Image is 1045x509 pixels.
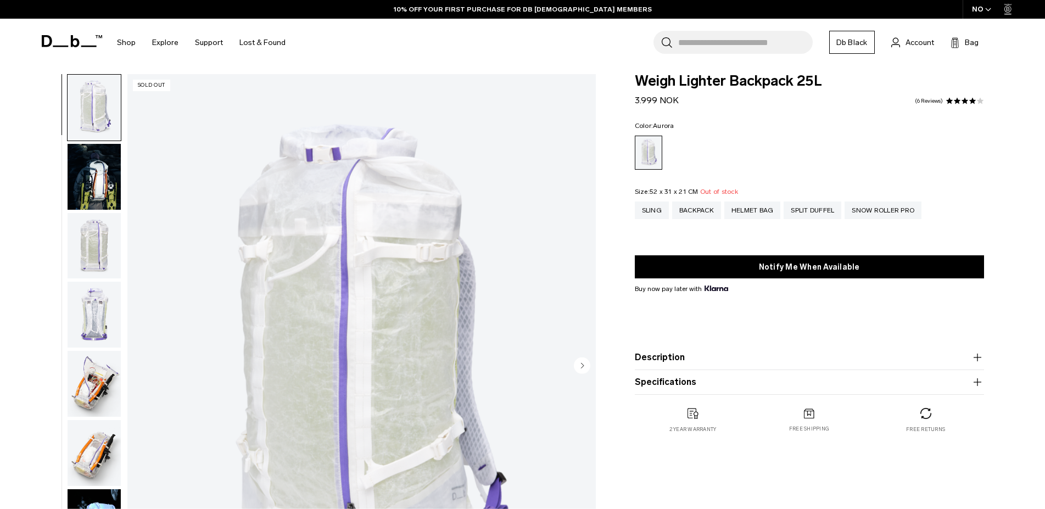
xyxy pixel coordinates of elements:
[669,426,717,433] p: 2 year warranty
[574,357,590,376] button: Next slide
[700,188,738,195] span: Out of stock
[653,122,674,130] span: Aurora
[68,282,121,348] img: Weigh_Lighter_Backpack_25L_3.png
[635,74,984,88] span: Weigh Lighter Backpack 25L
[906,426,945,433] p: Free returns
[67,281,121,348] button: Weigh_Lighter_Backpack_25L_3.png
[68,420,121,486] img: Weigh_Lighter_Backpack_25L_5.png
[67,419,121,486] button: Weigh_Lighter_Backpack_25L_5.png
[784,202,841,219] a: Split Duffel
[635,255,984,278] button: Notify Me When Available
[68,144,121,210] img: Weigh_Lighter_Backpack_25L_Lifestyle_new.png
[965,37,979,48] span: Bag
[705,286,728,291] img: {"height" => 20, "alt" => "Klarna"}
[635,136,662,170] a: Aurora
[915,98,943,104] a: 6 reviews
[68,351,121,417] img: Weigh_Lighter_Backpack_25L_4.png
[68,213,121,279] img: Weigh_Lighter_Backpack_25L_2.png
[635,122,674,129] legend: Color:
[635,95,679,105] span: 3.999 NOK
[109,19,294,66] nav: Main Navigation
[635,376,984,389] button: Specifications
[67,350,121,417] button: Weigh_Lighter_Backpack_25L_4.png
[67,143,121,210] button: Weigh_Lighter_Backpack_25L_Lifestyle_new.png
[133,80,170,91] p: Sold Out
[891,36,934,49] a: Account
[117,23,136,62] a: Shop
[724,202,781,219] a: Helmet Bag
[672,202,721,219] a: Backpack
[845,202,921,219] a: Snow Roller Pro
[789,425,829,433] p: Free shipping
[67,74,121,141] button: Weigh_Lighter_Backpack_25L_1.png
[394,4,652,14] a: 10% OFF YOUR FIRST PURCHASE FOR DB [DEMOGRAPHIC_DATA] MEMBERS
[152,23,178,62] a: Explore
[635,188,738,195] legend: Size:
[67,212,121,279] button: Weigh_Lighter_Backpack_25L_2.png
[239,23,286,62] a: Lost & Found
[635,202,669,219] a: Sling
[951,36,979,49] button: Bag
[829,31,875,54] a: Db Black
[650,188,698,195] span: 52 x 31 x 21 CM
[906,37,934,48] span: Account
[68,75,121,141] img: Weigh_Lighter_Backpack_25L_1.png
[195,23,223,62] a: Support
[635,351,984,364] button: Description
[635,284,728,294] span: Buy now pay later with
